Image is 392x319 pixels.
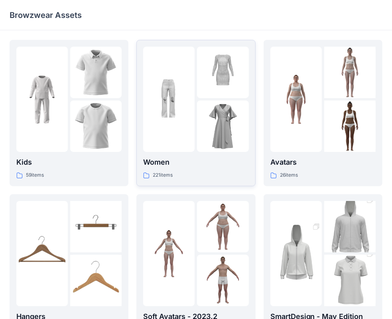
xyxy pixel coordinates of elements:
img: folder 3 [324,100,376,152]
img: folder 2 [70,201,122,252]
img: folder 1 [270,215,322,292]
img: folder 1 [16,74,68,125]
a: folder 1folder 2folder 3Avatars26items [264,40,382,186]
img: folder 3 [197,100,248,152]
p: 26 items [280,171,298,179]
a: folder 1folder 2folder 3Women221items [136,40,255,186]
p: Avatars [270,157,376,168]
img: folder 2 [324,47,376,98]
p: Kids [16,157,122,168]
img: folder 2 [197,201,248,252]
p: 59 items [26,171,44,179]
img: folder 2 [197,47,248,98]
p: Browzwear Assets [10,10,82,21]
img: folder 3 [197,255,248,306]
img: folder 3 [70,255,122,306]
img: folder 1 [143,74,195,125]
img: folder 2 [70,47,122,98]
img: folder 1 [16,228,68,279]
img: folder 1 [143,228,195,279]
img: folder 2 [324,188,376,266]
p: 221 items [153,171,173,179]
p: Women [143,157,248,168]
a: folder 1folder 2folder 3Kids59items [10,40,128,186]
img: folder 3 [70,100,122,152]
img: folder 1 [270,74,322,125]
